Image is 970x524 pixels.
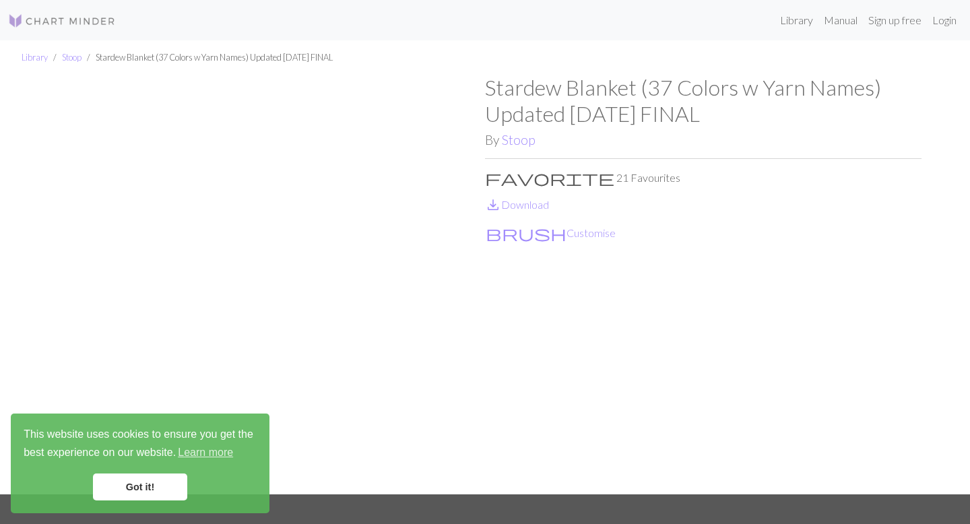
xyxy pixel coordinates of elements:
[502,132,536,148] a: Stoop
[486,225,567,241] i: Customise
[11,414,269,513] div: cookieconsent
[62,52,82,63] a: Stoop
[485,75,922,127] h1: Stardew Blanket (37 Colors w Yarn Names) Updated [DATE] FINAL
[93,473,187,500] a: dismiss cookie message
[24,426,257,463] span: This website uses cookies to ensure you get the best experience on our website.
[485,224,616,242] button: CustomiseCustomise
[8,13,116,29] img: Logo
[818,7,863,34] a: Manual
[486,224,567,242] span: brush
[485,132,922,148] h2: By
[775,7,818,34] a: Library
[863,7,927,34] a: Sign up free
[485,195,501,214] span: save_alt
[48,75,485,494] img: Stardew Blanket (36 Colors) Credit: FruityDayCrochet
[176,443,235,463] a: learn more about cookies
[927,7,962,34] a: Login
[485,168,614,187] span: favorite
[485,197,501,213] i: Download
[485,170,614,186] i: Favourite
[82,51,333,64] li: Stardew Blanket (37 Colors w Yarn Names) Updated [DATE] FINAL
[485,198,549,211] a: DownloadDownload
[485,170,922,186] p: 21 Favourites
[22,52,48,63] a: Library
